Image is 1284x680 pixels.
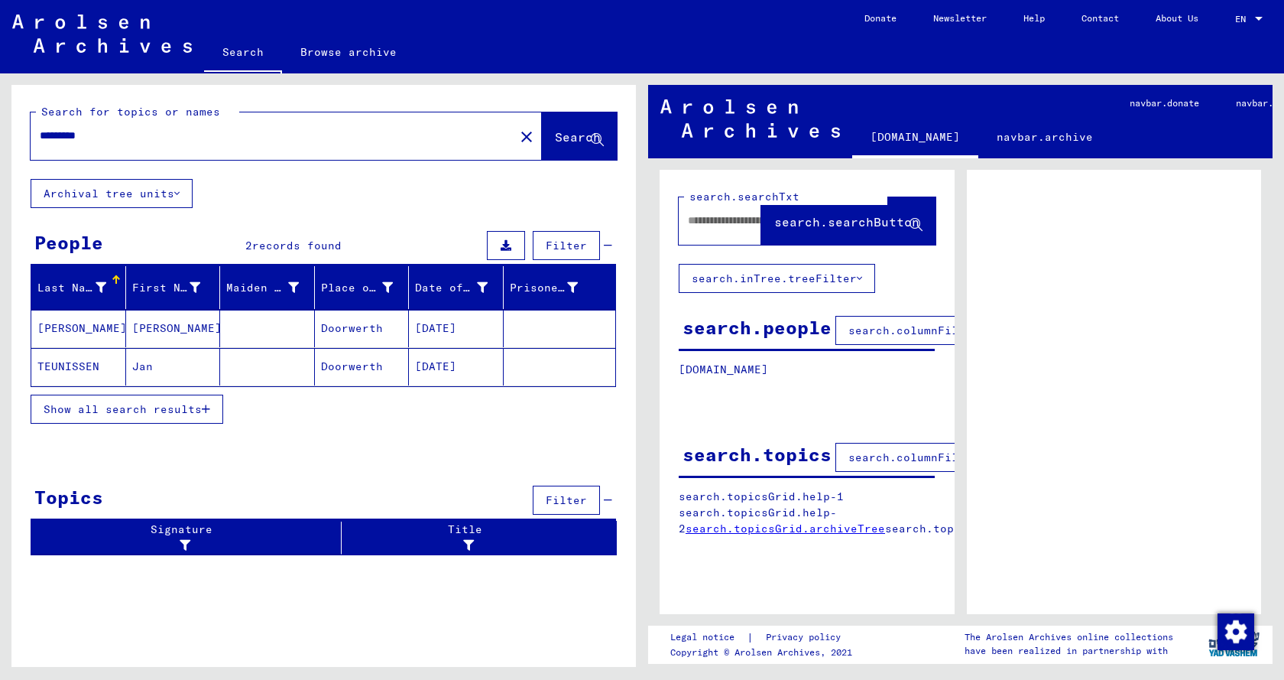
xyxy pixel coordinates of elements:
[689,190,799,203] mat-label: search.searchTxt
[31,395,223,424] button: Show all search results
[670,646,859,659] p: Copyright © Arolsen Archives, 2021
[132,280,201,296] div: First Name
[679,489,935,537] p: search.topicsGrid.help-1 search.topicsGrid.help-2 search.topicsGrid.manually.
[1205,625,1263,663] img: yv_logo.png
[761,197,935,245] button: search.searchButton
[34,229,103,256] div: People
[683,314,832,341] div: search.people
[315,348,410,386] mat-cell: Doorwerth
[37,275,125,300] div: Last Name
[683,441,832,468] div: search.topics
[1218,613,1254,650] img: Change consent
[670,630,859,646] div: |
[226,275,318,300] div: Maiden Name
[226,280,299,296] div: Maiden Name
[37,280,106,296] div: Last Name
[315,266,410,309] mat-header-cell: Place of Birth
[44,402,202,416] span: Show all search results
[348,522,586,554] div: Title
[321,280,394,296] div: Place of Birth
[510,275,598,300] div: Prisoner #
[754,630,859,646] a: Privacy policy
[282,34,415,70] a: Browse archive
[670,630,747,646] a: Legal notice
[126,348,221,386] mat-cell: Jan
[546,239,587,252] span: Filter
[31,179,193,208] button: Archival tree units
[504,266,616,309] mat-header-cell: Prisoner #
[835,316,1039,345] button: search.columnFilter.filter
[204,34,282,73] a: Search
[31,266,126,309] mat-header-cell: Last Name
[132,275,220,300] div: First Name
[12,15,192,53] img: Arolsen_neg.svg
[848,324,1026,337] span: search.columnFilter.filter
[533,486,600,515] button: Filter
[409,310,504,347] mat-cell: [DATE]
[409,266,504,309] mat-header-cell: Date of Birth
[517,128,536,146] mat-icon: close
[41,105,220,119] mat-label: Search for topics or names
[542,112,617,160] button: Search
[546,493,587,507] span: Filter
[415,280,488,296] div: Date of Birth
[245,239,252,252] span: 2
[220,266,315,309] mat-header-cell: Maiden Name
[34,483,103,511] div: Topics
[835,443,1039,472] button: search.columnFilter.filter
[555,129,601,145] span: Search
[510,280,579,296] div: Prisoner #
[1235,14,1252,24] span: EN
[679,362,935,378] p: [DOMAIN_NAME]
[965,644,1173,658] p: have been realized in partnership with
[31,348,126,386] mat-cell: TEUNISSEN
[533,231,600,260] button: Filter
[252,239,342,252] span: records found
[321,275,413,300] div: Place of Birth
[978,119,1111,155] a: navbar.archive
[679,264,875,293] button: search.inTree.treeFilter
[848,451,1026,464] span: search.columnFilter.filter
[686,522,885,535] a: search.topicsGrid.archiveTree
[409,348,504,386] mat-cell: [DATE]
[37,522,329,554] div: Signature
[126,310,221,347] mat-cell: [PERSON_NAME]
[774,214,919,229] span: search.searchButton
[511,121,542,151] button: Clear
[965,630,1173,644] p: The Arolsen Archives online collections
[852,119,978,158] a: [DOMAIN_NAME]
[37,522,345,554] div: Signature
[31,310,126,347] mat-cell: [PERSON_NAME]
[126,266,221,309] mat-header-cell: First Name
[348,522,601,554] div: Title
[415,275,507,300] div: Date of Birth
[1217,613,1253,649] div: Change consent
[315,310,410,347] mat-cell: Doorwerth
[1111,85,1218,122] a: navbar.donate
[660,99,840,138] img: Arolsen_neg.svg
